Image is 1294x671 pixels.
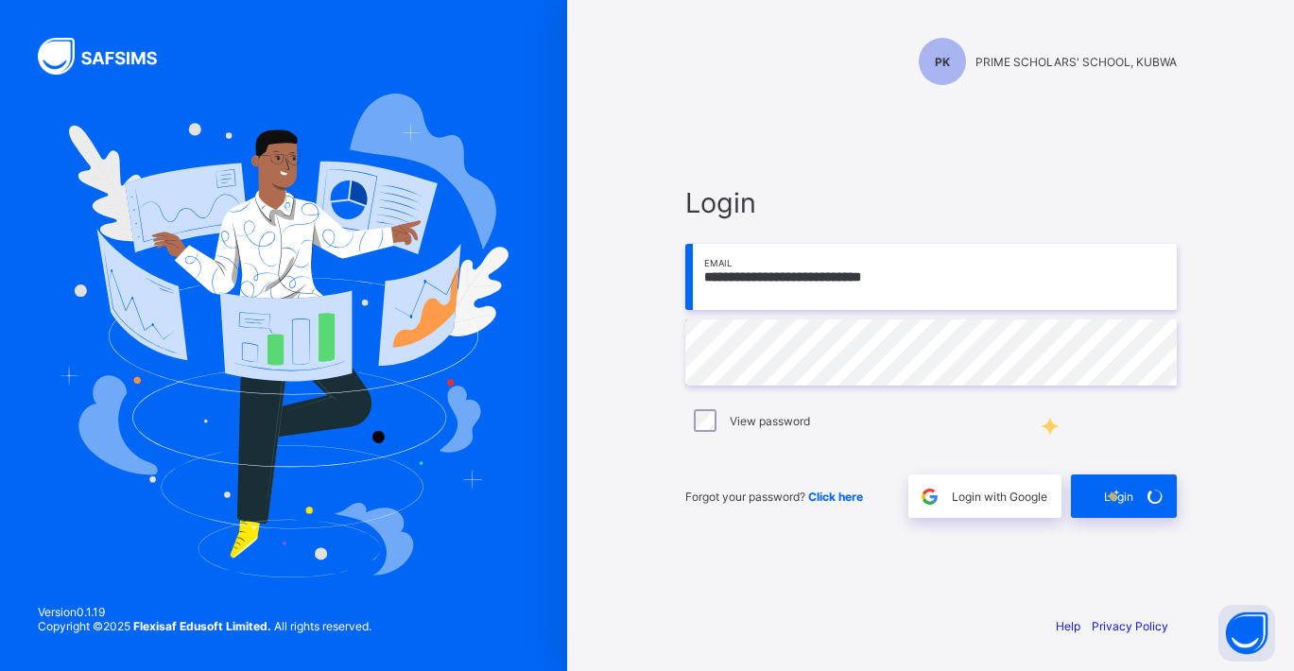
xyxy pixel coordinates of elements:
[1092,619,1168,633] a: Privacy Policy
[975,55,1177,69] span: PRIME SCHOLARS' SCHOOL, KUBWA
[935,55,950,69] span: PK
[1104,490,1133,504] span: Login
[38,605,371,619] span: Version 0.1.19
[952,490,1047,504] span: Login with Google
[808,490,863,504] a: Click here
[919,486,940,508] img: google.396cfc9801f0270233282035f929180a.svg
[38,38,180,75] img: SAFSIMS Logo
[1218,605,1275,662] button: Open asap
[1056,619,1080,633] a: Help
[59,94,509,577] img: Hero Image
[685,490,863,504] span: Forgot your password?
[38,619,371,633] span: Copyright © 2025 All rights reserved.
[133,619,271,633] strong: Flexisaf Edusoft Limited.
[730,414,810,428] label: View password
[685,186,1177,219] span: Login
